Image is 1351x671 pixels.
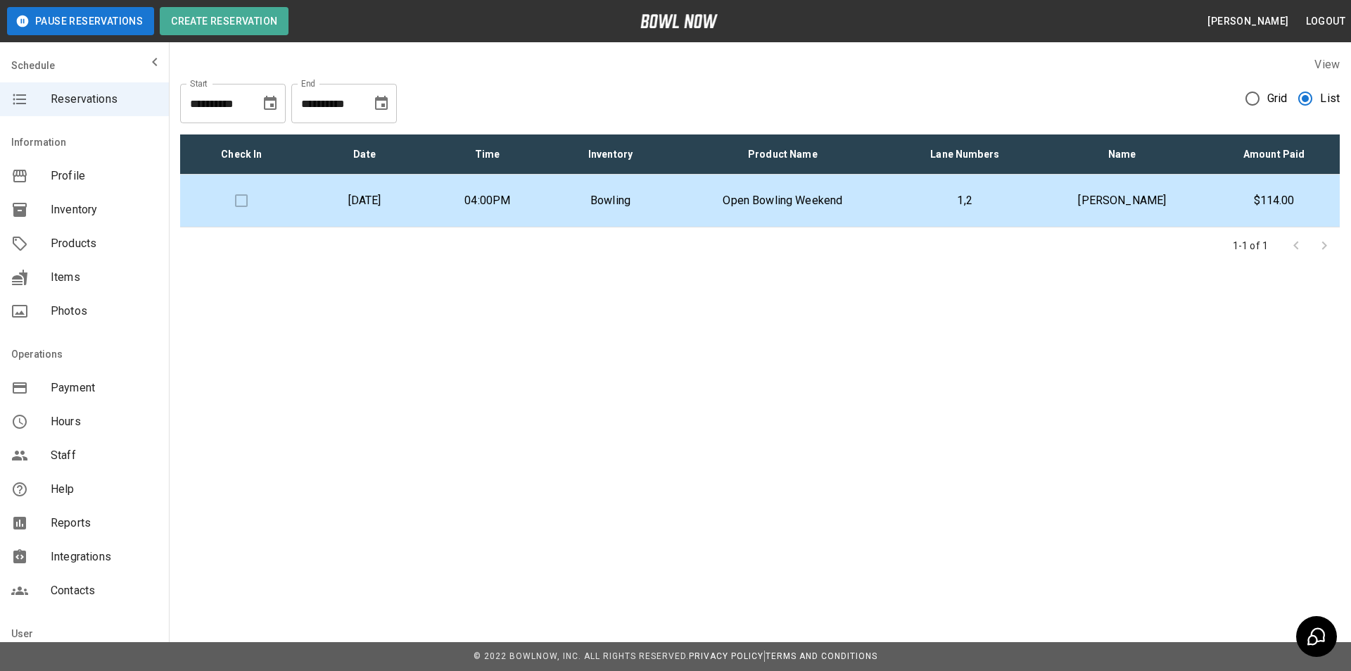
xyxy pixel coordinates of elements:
[51,515,158,532] span: Reports
[640,14,718,28] img: logo
[1036,134,1208,175] th: Name
[683,192,882,209] p: Open Bowling Weekend
[1233,239,1268,253] p: 1-1 of 1
[1267,90,1288,107] span: Grid
[1314,58,1340,71] label: View
[426,134,549,175] th: Time
[549,134,672,175] th: Inventory
[180,134,303,175] th: Check In
[1320,90,1340,107] span: List
[1219,192,1328,209] p: $114.00
[51,168,158,184] span: Profile
[160,7,288,35] button: Create Reservation
[51,413,158,430] span: Hours
[689,651,763,661] a: Privacy Policy
[1047,192,1197,209] p: [PERSON_NAME]
[474,651,689,661] span: © 2022 BowlNow, Inc. All Rights Reserved.
[1202,8,1294,35] button: [PERSON_NAME]
[905,192,1025,209] p: 1,2
[256,89,284,118] button: Choose date, selected date is Aug 10, 2025
[437,192,538,209] p: 04:00PM
[1208,134,1340,175] th: Amount Paid
[51,201,158,218] span: Inventory
[315,192,415,209] p: [DATE]
[51,269,158,286] span: Items
[51,447,158,464] span: Staff
[51,91,158,108] span: Reservations
[7,7,154,35] button: Pause Reservations
[51,235,158,252] span: Products
[51,380,158,396] span: Payment
[303,134,426,175] th: Date
[672,134,894,175] th: Product Name
[51,303,158,320] span: Photos
[51,582,158,599] span: Contacts
[51,548,158,565] span: Integrations
[367,89,395,118] button: Choose date, selected date is Aug 10, 2025
[1300,8,1351,35] button: Logout
[894,134,1036,175] th: Lane Numbers
[51,481,158,498] span: Help
[766,651,877,661] a: Terms and Conditions
[560,192,661,209] p: Bowling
